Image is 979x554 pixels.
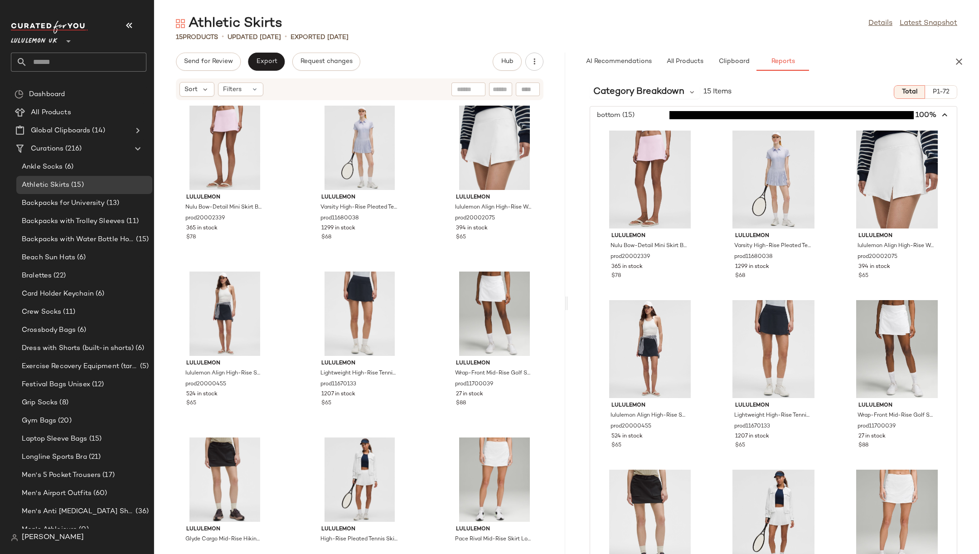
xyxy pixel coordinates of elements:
button: P1-72 [925,85,957,99]
span: Backpacks with Water Bottle Holder [22,234,134,245]
img: svg%3e [15,90,24,99]
span: Festival Bags Unisex [22,379,90,390]
span: Card Holder Keychain [22,289,94,299]
span: Curations [31,144,63,154]
span: (12) [90,379,104,390]
span: Crossbody Bags [22,325,76,335]
span: lululemon [456,360,533,368]
img: LW8AQ9S_032507_1 [728,131,819,228]
span: 524 in stock [186,390,218,398]
span: Bralettes [22,271,52,281]
span: lululemon Align High-Rise Wrap-Front Skirt [858,242,935,250]
span: (20) [56,416,72,426]
span: Send for Review [184,58,233,65]
span: lululemon [456,525,533,534]
button: Request changes [292,53,360,71]
img: LW8AK7S_031382_1 [728,300,819,398]
span: Nulu Bow-Detail Mini Skirt Balletcore Set [611,242,688,250]
span: lululemon [858,232,935,240]
span: Category Breakdown [593,85,684,99]
span: Nulu Bow-Detail Mini Skirt Balletcore Set [185,204,262,212]
span: (0) [77,525,88,535]
button: Total [894,85,925,99]
a: Details [868,18,892,29]
span: lululemon [611,232,688,240]
span: Backpacks for University [22,198,105,209]
span: Global Clipboards [31,126,90,136]
span: $88 [456,399,466,408]
span: lululemon [456,194,533,202]
span: Laptop Sleeve Bags [22,434,87,444]
span: lululemon [321,525,398,534]
span: prod20002075 [455,214,495,223]
img: LW8A85T_0002_1 [449,437,540,522]
span: lululemon [858,402,935,410]
span: 15 [176,34,183,41]
span: 394 in stock [456,224,488,233]
img: LW8AK7S_031382_1 [314,272,406,356]
img: svg%3e [176,19,185,28]
span: Longline Sports Bra [22,452,87,462]
span: (216) [63,144,82,154]
span: prod20002339 [611,253,650,261]
span: Beach Sun Hats [22,253,75,263]
span: lululemon Align High-Rise Skirt Long [611,412,688,420]
img: LW8AJTS_0002_1 [449,272,540,356]
span: $65 [735,442,745,450]
button: bottom (15)100% [590,107,957,124]
span: $65 [321,399,331,408]
span: AI Recommendations [586,58,652,65]
span: lululemon [186,360,263,368]
span: 365 in stock [611,263,643,271]
span: Reports [771,58,795,65]
span: Clipboard [718,58,749,65]
div: Athletic Skirts [176,15,282,33]
span: Wrap-Front Mid-Rise Golf Skirt [455,369,532,378]
span: (15) [87,434,102,444]
span: Exercise Recovery Equipment (target mobility + muscle recovery equipment) [22,361,138,372]
span: • [285,32,287,43]
img: LW8AQFS_0002_1 [314,437,406,522]
span: (21) [87,452,101,462]
span: Ankle Socks [22,162,63,172]
span: lululemon Align High-Rise Skirt Long [185,369,262,378]
span: $78 [611,272,621,280]
span: All Products [31,107,71,118]
span: 15 Items [703,87,732,97]
span: Varsity High-Rise Pleated Tennis Skirt [734,242,811,250]
span: (15) [69,180,84,190]
span: All Products [666,58,703,65]
span: Hub [501,58,514,65]
span: 1299 in stock [321,224,355,233]
span: [PERSON_NAME] [22,532,84,543]
span: Grip Socks [22,398,58,408]
span: prod20002339 [185,214,225,223]
span: $65 [858,272,868,280]
span: lululemon [735,232,812,240]
span: prod11680038 [734,253,773,261]
span: (15) [134,234,149,245]
span: 524 in stock [611,433,643,441]
span: 394 in stock [858,263,890,271]
span: 1207 in stock [321,390,355,398]
span: • [222,32,224,43]
img: LW8AMPS_0001_1 [179,437,271,522]
img: LW8AQ1S_031382_1 [604,300,696,398]
span: (6) [76,325,86,335]
span: 365 in stock [186,224,218,233]
span: (14) [90,126,105,136]
span: (11) [125,216,139,227]
button: Hub [493,53,522,71]
span: Gym Bags [22,416,56,426]
span: (6) [63,162,73,172]
span: (17) [101,470,115,481]
span: 1299 in stock [735,263,769,271]
span: Crew Socks [22,307,61,317]
span: (13) [105,198,119,209]
span: lululemon [186,525,263,534]
span: Lululemon UK [11,31,58,47]
span: prod11680038 [320,214,359,223]
img: LW8AQ1S_031382_1 [179,272,271,356]
span: $78 [186,233,196,242]
span: Men's 5 Pocket Trousers [22,470,101,481]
